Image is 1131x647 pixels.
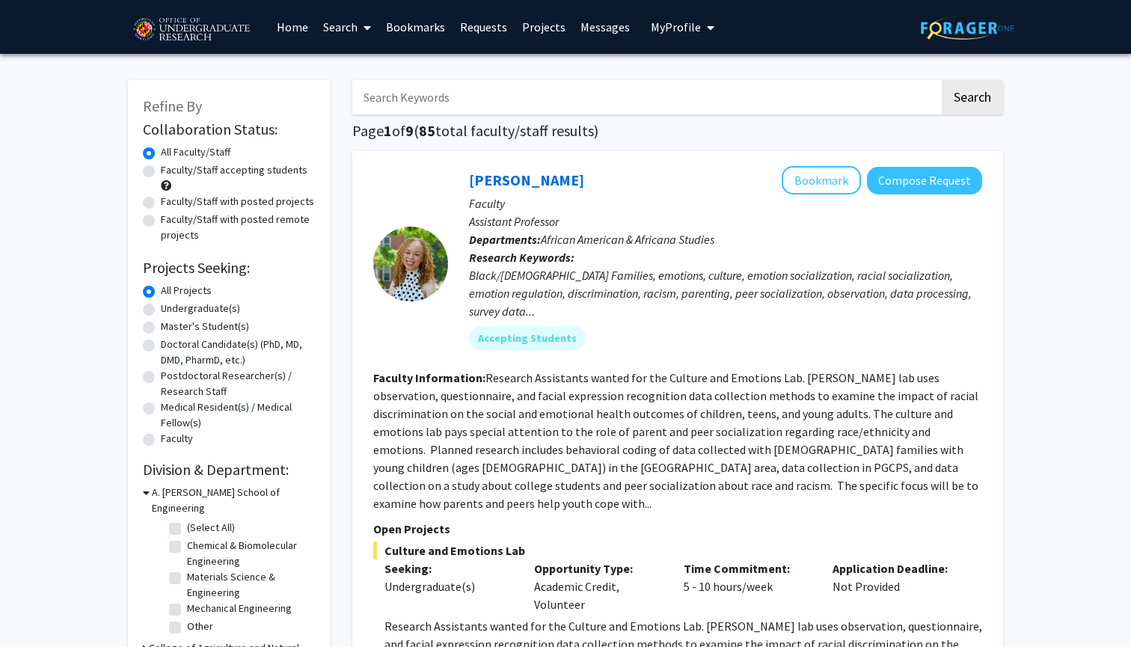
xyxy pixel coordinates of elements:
[384,121,392,140] span: 1
[469,326,586,350] mat-chip: Accepting Students
[782,166,861,194] button: Add Angel Dunbar to Bookmarks
[161,368,315,399] label: Postdoctoral Researcher(s) / Research Staff
[161,144,230,160] label: All Faculty/Staff
[128,11,254,49] img: University of Maryland Logo
[373,520,982,538] p: Open Projects
[534,559,661,577] p: Opportunity Type:
[921,16,1014,40] img: ForagerOne Logo
[187,619,213,634] label: Other
[161,212,315,243] label: Faculty/Staff with posted remote projects
[187,520,235,536] label: (Select All)
[684,559,811,577] p: Time Commitment:
[143,461,315,479] h2: Division & Department:
[378,1,453,53] a: Bookmarks
[187,601,292,616] label: Mechanical Engineering
[187,569,311,601] label: Materials Science & Engineering
[469,232,541,247] b: Departments:
[11,580,64,636] iframe: Chat
[373,542,982,559] span: Culture and Emotions Lab
[672,559,822,613] div: 5 - 10 hours/week
[405,121,414,140] span: 9
[821,559,971,613] div: Not Provided
[161,319,249,334] label: Master's Student(s)
[187,538,311,569] label: Chemical & Biomolecular Engineering
[469,266,982,320] div: Black/[DEMOGRAPHIC_DATA] Families, emotions, culture, emotion socialization, racial socialization...
[143,120,315,138] h2: Collaboration Status:
[384,577,512,595] div: Undergraduate(s)
[453,1,515,53] a: Requests
[573,1,637,53] a: Messages
[161,337,315,368] label: Doctoral Candidate(s) (PhD, MD, DMD, PharmD, etc.)
[419,121,435,140] span: 85
[515,1,573,53] a: Projects
[523,559,672,613] div: Academic Credit, Volunteer
[469,250,574,265] b: Research Keywords:
[469,171,584,189] a: [PERSON_NAME]
[942,80,1003,114] button: Search
[373,370,978,511] fg-read-more: Research Assistants wanted for the Culture and Emotions Lab. [PERSON_NAME] lab uses observation, ...
[161,399,315,431] label: Medical Resident(s) / Medical Fellow(s)
[867,167,982,194] button: Compose Request to Angel Dunbar
[833,559,960,577] p: Application Deadline:
[143,259,315,277] h2: Projects Seeking:
[384,559,512,577] p: Seeking:
[541,232,714,247] span: African American & Africana Studies
[316,1,378,53] a: Search
[352,80,940,114] input: Search Keywords
[352,122,1003,140] h1: Page of ( total faculty/staff results)
[161,283,212,298] label: All Projects
[152,485,315,516] h3: A. [PERSON_NAME] School of Engineering
[651,19,701,34] span: My Profile
[469,194,982,212] p: Faculty
[161,194,314,209] label: Faculty/Staff with posted projects
[143,96,202,115] span: Refine By
[469,212,982,230] p: Assistant Professor
[373,370,485,385] b: Faculty Information:
[161,301,240,316] label: Undergraduate(s)
[269,1,316,53] a: Home
[161,431,193,447] label: Faculty
[161,162,307,178] label: Faculty/Staff accepting students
